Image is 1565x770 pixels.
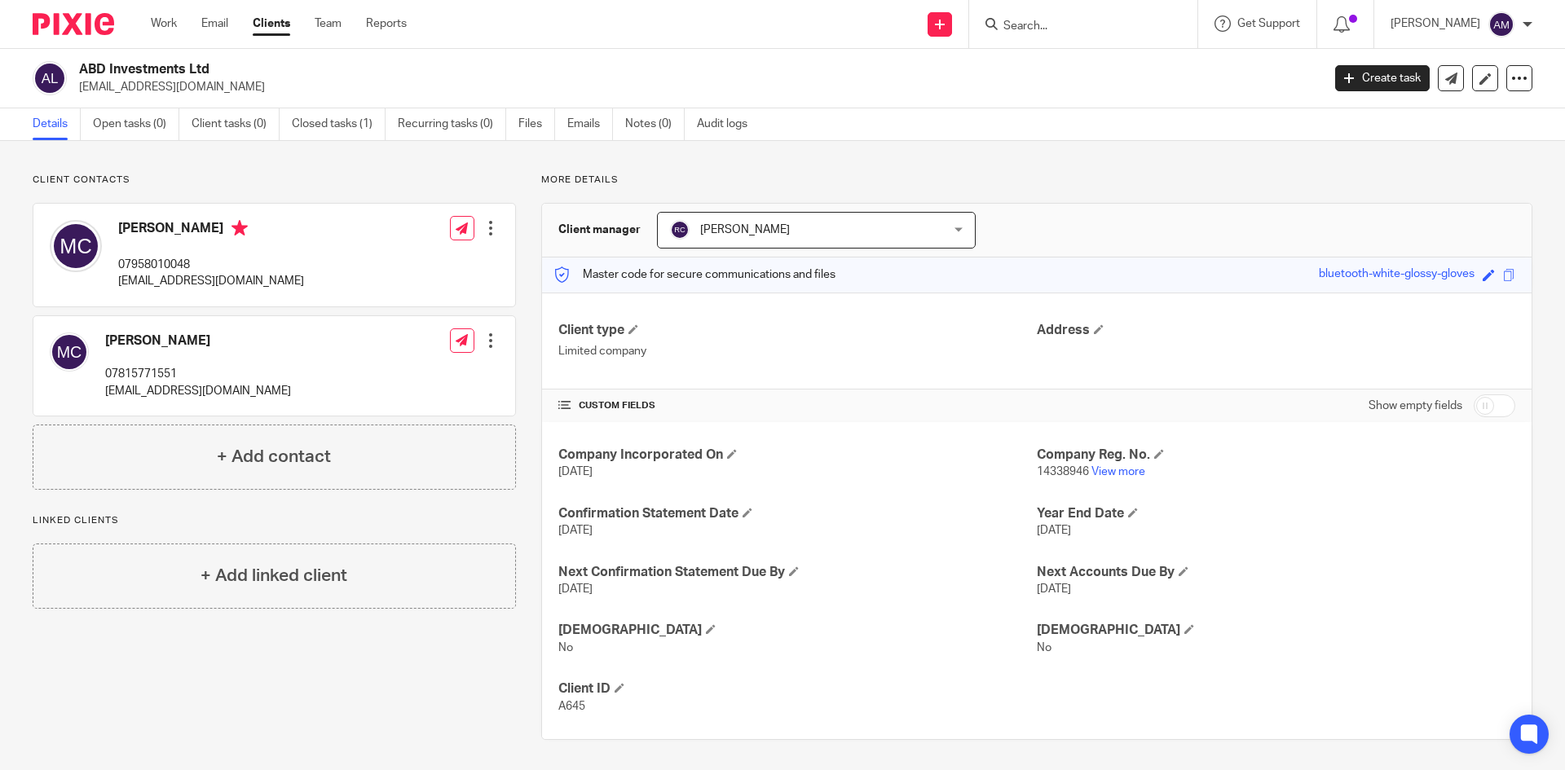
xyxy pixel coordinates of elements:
[217,444,331,469] h4: + Add contact
[1037,525,1071,536] span: [DATE]
[231,220,248,236] i: Primary
[554,266,835,283] p: Master code for secure communications and files
[541,174,1532,187] p: More details
[670,220,690,240] img: svg%3E
[33,108,81,140] a: Details
[366,15,407,32] a: Reports
[1488,11,1514,37] img: svg%3E
[1037,466,1089,477] span: 14338946
[33,13,114,35] img: Pixie
[118,257,304,273] p: 07958010048
[558,525,593,536] span: [DATE]
[1369,398,1462,414] label: Show empty fields
[33,174,516,187] p: Client contacts
[558,680,1037,697] h4: Client ID
[398,108,506,140] a: Recurring tasks (0)
[118,273,304,289] p: [EMAIL_ADDRESS][DOMAIN_NAME]
[1037,505,1515,522] h4: Year End Date
[1091,466,1145,477] a: View more
[253,15,290,32] a: Clients
[192,108,280,140] a: Client tasks (0)
[1037,322,1515,339] h4: Address
[50,220,102,272] img: svg%3E
[697,108,760,140] a: Audit logs
[567,108,613,140] a: Emails
[558,466,593,477] span: [DATE]
[93,108,179,140] a: Open tasks (0)
[1037,642,1051,653] span: No
[79,79,1311,95] p: [EMAIL_ADDRESS][DOMAIN_NAME]
[558,447,1037,464] h4: Company Incorporated On
[558,583,593,595] span: [DATE]
[33,61,67,95] img: svg%3E
[558,322,1037,339] h4: Client type
[105,332,291,350] h4: [PERSON_NAME]
[292,108,386,140] a: Closed tasks (1)
[558,564,1037,581] h4: Next Confirmation Statement Due By
[700,224,790,235] span: [PERSON_NAME]
[558,642,573,653] span: No
[558,343,1037,359] p: Limited company
[558,622,1037,639] h4: [DEMOGRAPHIC_DATA]
[1002,20,1148,34] input: Search
[315,15,342,32] a: Team
[79,61,1065,78] h2: ABD Investments Ltd
[1319,266,1475,284] div: bluetooth-white-glossy-gloves
[518,108,555,140] a: Files
[1335,65,1430,91] a: Create task
[558,505,1037,522] h4: Confirmation Statement Date
[33,514,516,527] p: Linked clients
[558,399,1037,412] h4: CUSTOM FIELDS
[1391,15,1480,32] p: [PERSON_NAME]
[558,222,641,238] h3: Client manager
[1037,583,1071,595] span: [DATE]
[201,563,347,588] h4: + Add linked client
[1037,564,1515,581] h4: Next Accounts Due By
[625,108,685,140] a: Notes (0)
[151,15,177,32] a: Work
[1237,18,1300,29] span: Get Support
[50,332,89,372] img: svg%3E
[201,15,228,32] a: Email
[118,220,304,240] h4: [PERSON_NAME]
[1037,447,1515,464] h4: Company Reg. No.
[105,366,291,382] p: 07815771551
[558,701,585,712] span: A645
[1037,622,1515,639] h4: [DEMOGRAPHIC_DATA]
[105,383,291,399] p: [EMAIL_ADDRESS][DOMAIN_NAME]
